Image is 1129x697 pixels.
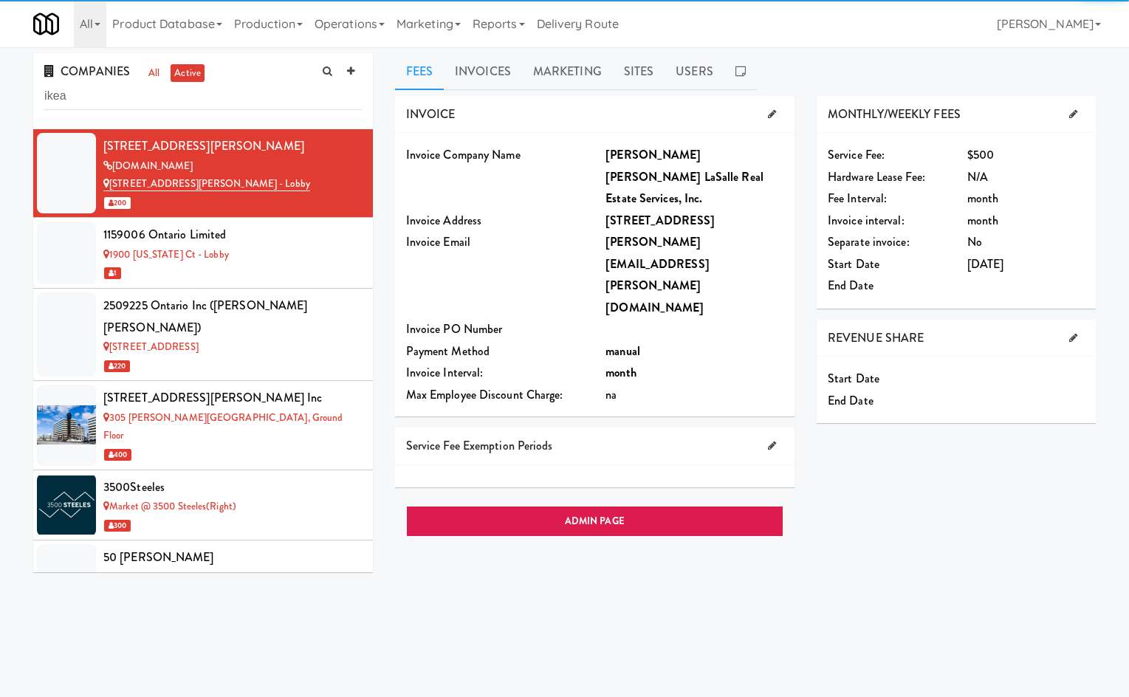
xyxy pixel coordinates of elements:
[33,289,373,381] li: 2509225 Ontario Inc ([PERSON_NAME] [PERSON_NAME])[STREET_ADDRESS] 220
[605,212,715,229] b: [STREET_ADDRESS]
[104,267,121,279] span: 1
[103,499,236,513] a: Market @ 3500 Steeles(Right)
[103,340,199,354] a: [STREET_ADDRESS]
[406,437,553,454] span: Service Fee Exemption Periods
[33,381,373,470] li: [STREET_ADDRESS][PERSON_NAME] Inc305 [PERSON_NAME][GEOGRAPHIC_DATA], Ground Floor 400
[103,247,229,261] a: 1900 [US_STATE] Ct - Lobby
[395,53,444,90] a: Fees
[406,386,563,403] span: Max Employee Discount Charge:
[828,212,905,229] span: Invoice interval:
[103,224,362,246] div: 1159006 Ontario Limited
[967,255,1004,272] span: [DATE]
[522,53,613,90] a: Marketing
[828,190,887,207] span: Fee Interval:
[828,255,879,272] span: Start Date
[967,190,999,207] span: month
[967,168,988,185] span: N/A
[103,411,343,443] a: 305 [PERSON_NAME][GEOGRAPHIC_DATA], Ground Floor
[44,63,130,80] span: COMPANIES
[828,329,924,346] span: REVENUE SHARE
[406,364,484,381] span: Invoice Interval:
[605,146,763,207] b: [PERSON_NAME] [PERSON_NAME] LaSalle Real Estate Services, Inc.
[406,146,521,163] span: Invoice Company Name
[967,231,1085,253] div: No
[103,387,362,409] div: [STREET_ADDRESS][PERSON_NAME] Inc
[103,570,175,584] a: 50MINTHORN
[605,233,710,316] b: [PERSON_NAME][EMAIL_ADDRESS][PERSON_NAME][DOMAIN_NAME]
[103,546,362,569] div: 50 [PERSON_NAME]
[605,343,640,360] b: manual
[665,53,724,90] a: Users
[104,449,131,461] span: 400
[406,343,490,360] span: Payment Method
[33,129,373,218] li: [STREET_ADDRESS][PERSON_NAME][DOMAIN_NAME][STREET_ADDRESS][PERSON_NAME] - Lobby 200
[406,320,503,337] span: Invoice PO Number
[967,146,994,163] span: $500
[828,106,961,123] span: MONTHLY/WEEKLY FEES
[406,233,470,250] span: Invoice Email
[103,295,362,338] div: 2509225 Ontario Inc ([PERSON_NAME] [PERSON_NAME])
[33,11,59,37] img: Micromart
[828,277,874,294] span: End Date
[828,392,874,409] span: End Date
[605,384,783,406] div: na
[103,476,362,498] div: 3500Steeles
[171,64,205,83] a: active
[828,168,925,185] span: Hardware Lease Fee:
[406,506,783,537] a: ADMIN PAGE
[33,540,373,611] li: 50 [PERSON_NAME]50MINTHORN 1
[103,135,362,157] div: [STREET_ADDRESS][PERSON_NAME]
[605,364,636,381] b: month
[828,146,885,163] span: Service Fee:
[828,370,879,387] span: Start Date
[145,64,163,83] a: all
[33,470,373,541] li: 3500SteelesMarket @ 3500 Steeles(Right) 300
[104,197,131,209] span: 200
[103,157,362,176] div: [DOMAIN_NAME]
[406,106,456,123] span: INVOICE
[613,53,665,90] a: Sites
[967,212,999,229] span: month
[406,212,482,229] span: Invoice Address
[44,83,362,110] input: Search company
[104,520,131,532] span: 300
[104,360,130,372] span: 220
[33,218,373,289] li: 1159006 Ontario Limited1900 [US_STATE] Ct - Lobby 1
[444,53,522,90] a: Invoices
[828,233,910,250] span: Separate invoice:
[103,176,310,191] a: [STREET_ADDRESS][PERSON_NAME] - Lobby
